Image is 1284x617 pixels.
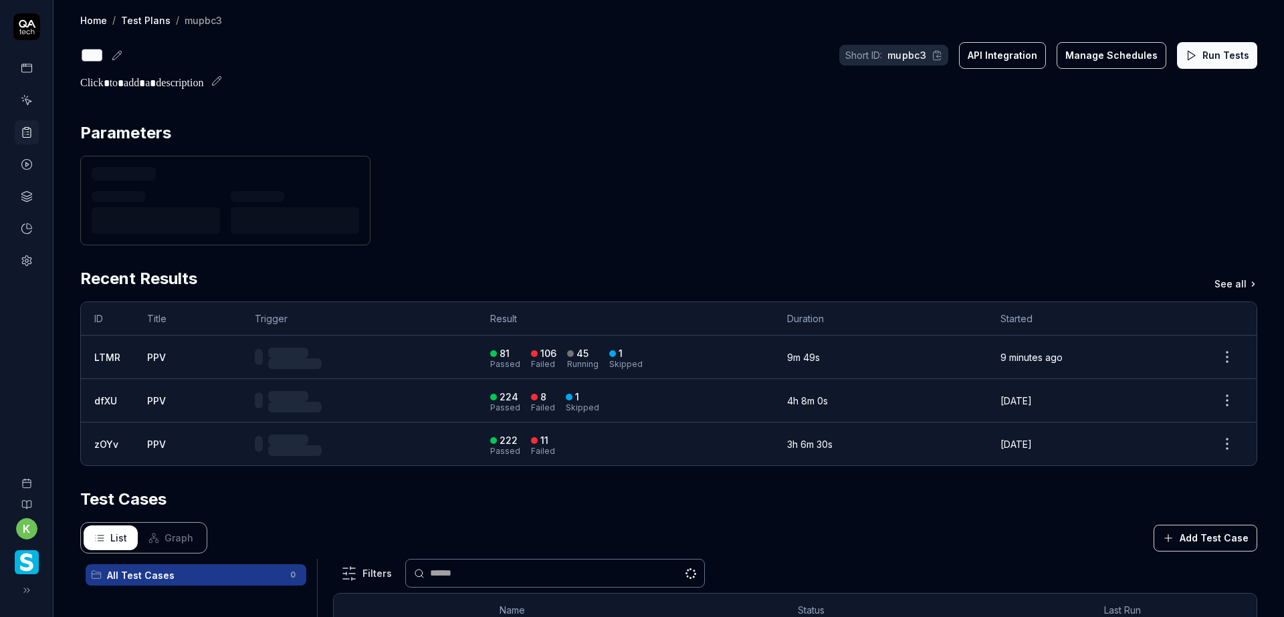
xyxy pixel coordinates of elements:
[147,395,166,406] a: PPV
[576,348,588,360] div: 45
[15,550,39,574] img: Smartlinx Logo
[540,435,548,447] div: 11
[619,348,623,360] div: 1
[477,302,774,336] th: Result
[185,13,222,27] div: mupbc3
[490,360,520,368] div: Passed
[531,360,556,368] div: Failed
[16,518,37,539] button: k
[500,348,510,360] div: 81
[500,435,518,447] div: 222
[147,352,166,363] a: PPV
[94,352,120,363] a: LTMR
[609,360,643,368] div: Skipped
[787,439,833,450] time: 3h 6m 30s
[987,302,1198,336] th: Started
[490,447,520,455] div: Passed
[490,404,520,412] div: Passed
[575,391,579,403] div: 1
[241,302,477,336] th: Trigger
[1000,439,1032,450] time: [DATE]
[81,302,134,336] th: ID
[80,121,171,145] h2: Parameters
[80,267,197,291] h2: Recent Results
[5,539,47,577] button: Smartlinx Logo
[845,48,882,62] span: Short ID:
[5,467,47,489] a: Book a call with us
[959,42,1046,69] button: API Integration
[94,439,118,450] a: zOYv
[80,13,107,27] a: Home
[176,13,179,27] div: /
[531,447,555,455] div: Failed
[1177,42,1257,69] button: Run Tests
[887,48,926,62] span: mupbc3
[80,487,167,511] h2: Test Cases
[121,13,171,27] a: Test Plans
[112,13,116,27] div: /
[787,352,820,363] time: 9m 49s
[134,302,241,336] th: Title
[1154,525,1257,551] button: Add Test Case
[531,404,555,412] div: Failed
[540,348,556,360] div: 106
[110,531,127,545] span: List
[285,567,301,583] span: 0
[787,395,828,406] time: 4h 8m 0s
[500,391,518,403] div: 224
[1000,395,1032,406] time: [DATE]
[5,489,47,510] a: Documentation
[567,360,599,368] div: Running
[84,525,138,550] button: List
[147,439,166,450] a: PPV
[1057,42,1166,69] button: Manage Schedules
[774,302,987,336] th: Duration
[165,531,193,545] span: Graph
[333,560,400,587] button: Filters
[566,404,599,412] div: Skipped
[1000,352,1063,363] time: 9 minutes ago
[1214,277,1257,291] a: See all
[138,525,204,550] button: Graph
[540,391,546,403] div: 8
[94,395,117,406] a: dfXU
[107,568,282,582] span: All Test Cases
